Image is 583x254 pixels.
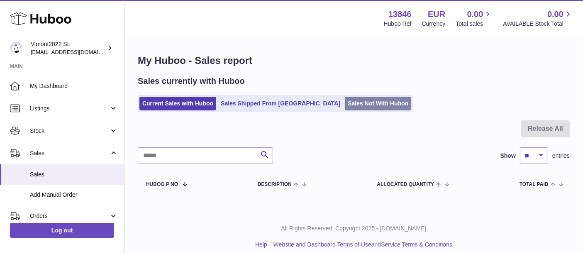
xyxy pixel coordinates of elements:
[381,241,452,248] a: Service Terms & Conditions
[503,20,573,28] span: AVAILABLE Stock Total
[139,97,216,110] a: Current Sales with Huboo
[30,105,109,112] span: Listings
[10,223,114,238] a: Log out
[30,171,118,178] span: Sales
[138,76,245,87] h2: Sales currently with Huboo
[456,20,493,28] span: Total sales
[273,241,371,248] a: Website and Dashboard Terms of Use
[456,9,493,28] a: 0.00 Total sales
[10,42,22,54] img: internalAdmin-13846@internal.huboo.com
[520,182,549,187] span: Total paid
[503,9,573,28] a: 0.00 AVAILABLE Stock Total
[271,241,452,249] li: and
[428,9,445,20] strong: EUR
[547,9,563,20] span: 0.00
[218,97,343,110] a: Sales Shipped From [GEOGRAPHIC_DATA]
[500,152,516,160] label: Show
[422,20,446,28] div: Currency
[30,82,118,90] span: My Dashboard
[30,191,118,199] span: Add Manual Order
[31,40,105,56] div: Vimont2022 SL
[345,97,411,110] a: Sales Not With Huboo
[146,182,178,187] span: Huboo P no
[552,152,570,160] span: entries
[138,54,570,67] h1: My Huboo - Sales report
[30,149,109,157] span: Sales
[388,9,412,20] strong: 13846
[467,9,483,20] span: 0.00
[377,182,434,187] span: ALLOCATED Quantity
[30,127,109,135] span: Stock
[258,182,292,187] span: Description
[255,241,267,248] a: Help
[131,225,576,232] p: All Rights Reserved. Copyright 2025 - [DOMAIN_NAME]
[384,20,412,28] div: Huboo Ref
[30,212,109,220] span: Orders
[31,49,122,55] span: [EMAIL_ADDRESS][DOMAIN_NAME]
